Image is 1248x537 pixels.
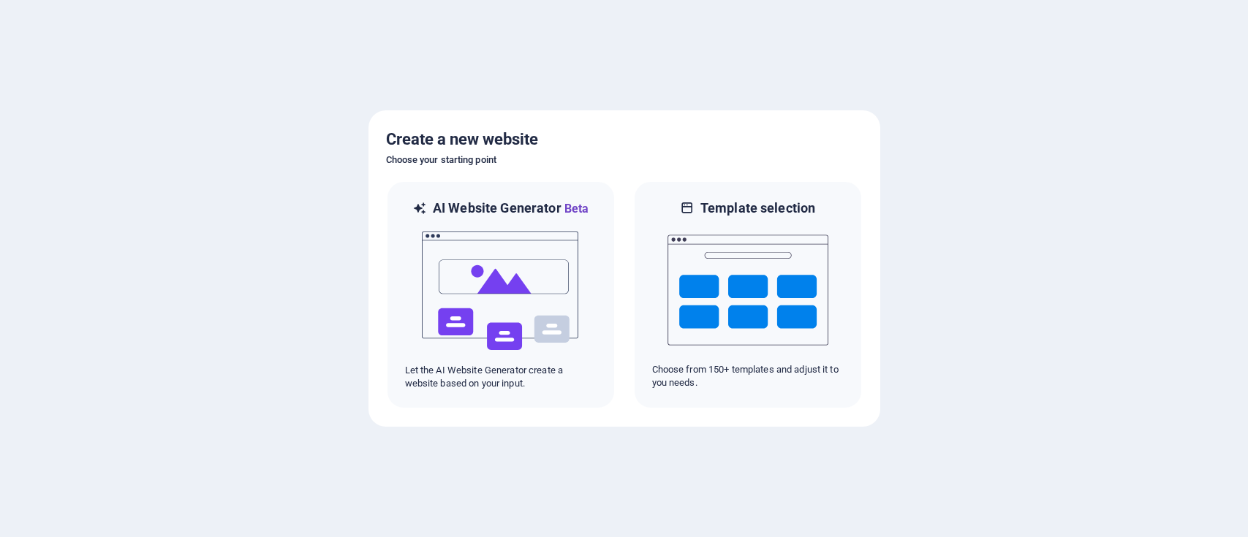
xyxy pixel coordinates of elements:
[652,363,844,389] p: Choose from 150+ templates and adjust it to you needs.
[633,180,863,409] div: Template selectionChoose from 150+ templates and adjust it to you needs.
[386,151,863,169] h6: Choose your starting point
[700,199,815,217] h6: Template selection
[561,202,589,216] span: Beta
[386,180,616,409] div: AI Website GeneratorBetaaiLet the AI Website Generator create a website based on your input.
[405,364,597,390] p: Let the AI Website Generator create a website based on your input.
[433,199,589,218] h6: AI Website Generator
[420,218,581,364] img: ai
[386,128,863,151] h5: Create a new website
